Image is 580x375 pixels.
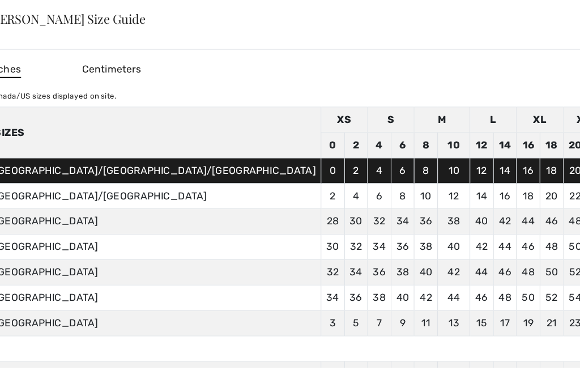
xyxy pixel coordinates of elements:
td: 46 [451,237,473,261]
td: 48 [494,214,515,237]
td: 10 [379,168,401,191]
td: XL [473,98,515,121]
td: 42 [451,191,473,214]
td: 44 [430,237,452,261]
td: 56 [538,261,559,284]
td: 20 [515,144,538,168]
td: 28 [294,191,315,214]
td: 0 [294,121,315,144]
td: 6 [337,168,359,191]
td: 8 [358,168,379,191]
td: 9 [358,284,379,307]
td: 40 [430,191,452,214]
td: 36 [315,261,337,284]
td: 4 [315,168,337,191]
td: XS [294,98,336,121]
td: 46 [473,214,494,237]
td: S [337,98,379,121]
td: 18 [494,144,515,168]
td: 16 [473,144,494,168]
td: 30 [315,191,337,214]
td: 38 [400,191,430,214]
td: 34 [358,191,379,214]
td: 36 [379,191,401,214]
td: 38 [358,237,379,261]
span: Help [26,8,49,18]
td: 15 [430,284,452,307]
td: 12 [430,144,452,168]
td: 54 [515,261,538,284]
td: 46 [430,261,452,284]
td: 6 [358,144,379,168]
td: 52 [494,261,515,284]
td: 48 [515,191,538,214]
td: 50 [515,214,538,237]
td: 36 [337,237,359,261]
span: Centimeters [76,58,130,69]
td: 12 [430,121,452,144]
td: 50 [494,237,515,261]
td: 32 [315,214,337,237]
td: 52 [515,237,538,261]
td: 2 [315,121,337,144]
td: 7 [337,284,359,307]
td: 48 [473,237,494,261]
td: 6 [358,121,379,144]
td: 20 [515,121,538,144]
td: 14 [451,144,473,168]
td: 16 [451,168,473,191]
td: M [379,98,430,121]
td: 38 [337,261,359,284]
td: 18 [494,121,515,144]
td: 42 [400,237,430,261]
td: 10 [400,144,430,168]
td: 42 [379,261,401,284]
td: 46 [494,191,515,214]
td: 36 [358,214,379,237]
td: 32 [337,191,359,214]
td: 22 [538,121,559,144]
td: 11 [379,284,401,307]
td: 34 [315,237,337,261]
td: 44 [451,214,473,237]
td: 10 [400,121,430,144]
td: 4 [337,121,359,144]
td: 50 [538,191,559,214]
td: 16 [473,121,494,144]
td: 30 [294,214,315,237]
td: 2 [294,168,315,191]
td: 50 [473,261,494,284]
td: 34 [337,214,359,237]
td: 21 [494,284,515,307]
td: 24 [538,168,559,191]
td: XXL [515,98,558,121]
td: 52 [538,214,559,237]
td: 0 [294,144,315,168]
td: 25 [538,284,559,307]
td: 3 [294,284,315,307]
td: 18 [473,168,494,191]
td: 32 [294,237,315,261]
td: 20 [494,168,515,191]
td: 19 [473,284,494,307]
td: 40 [379,237,401,261]
td: 2 [315,144,337,168]
td: 8 [379,144,401,168]
td: 54 [538,237,559,261]
td: 42 [430,214,452,237]
td: 12 [400,168,430,191]
td: 13 [400,284,430,307]
td: 17 [451,284,473,307]
td: 22 [515,168,538,191]
td: 14 [451,121,473,144]
td: 40 [400,214,430,237]
td: 14 [430,168,452,191]
td: 48 [451,261,473,284]
td: 23 [515,284,538,307]
td: 34 [294,261,315,284]
td: 4 [337,144,359,168]
td: 8 [379,121,401,144]
td: 38 [379,214,401,237]
td: 5 [315,284,337,307]
td: 22 [538,144,559,168]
